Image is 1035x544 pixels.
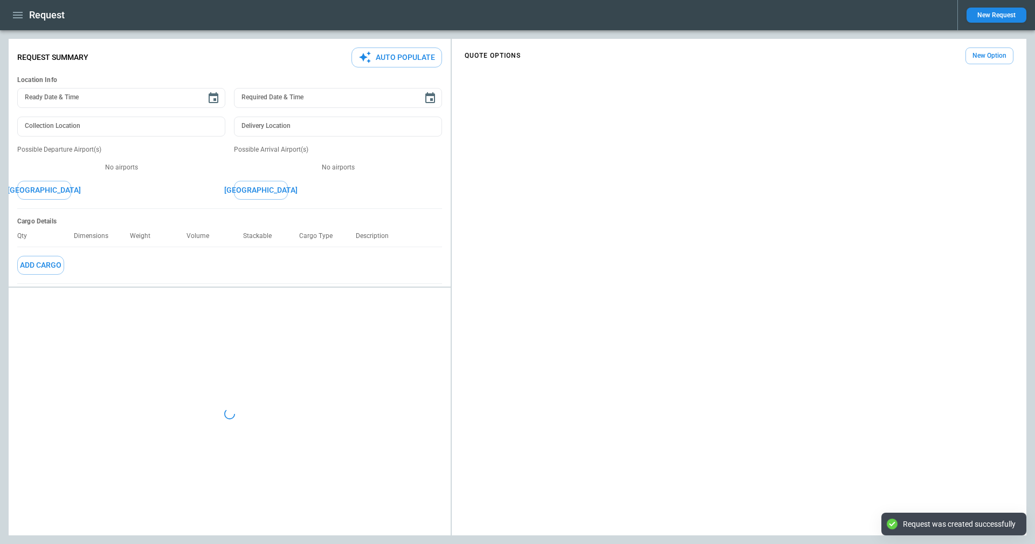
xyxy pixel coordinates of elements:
button: Choose date [419,87,441,109]
p: Stackable [243,232,280,240]
h6: Location Info [17,76,442,84]
button: New Request [967,8,1026,23]
p: No airports [234,163,442,172]
p: Cargo Type [299,232,341,240]
p: No airports [17,163,225,172]
h1: Request [29,9,65,22]
p: Request Summary [17,53,88,62]
button: Auto Populate [351,47,442,67]
div: Request was created successfully [903,519,1016,529]
button: Add Cargo [17,256,64,275]
button: Choose date [203,87,224,109]
button: [GEOGRAPHIC_DATA] [17,181,71,200]
button: New Option [965,47,1013,64]
p: Description [356,232,397,240]
p: Dimensions [74,232,117,240]
div: scrollable content [452,43,1026,69]
p: Qty [17,232,36,240]
p: Volume [187,232,218,240]
p: Possible Arrival Airport(s) [234,145,442,154]
h4: QUOTE OPTIONS [465,53,521,58]
button: [GEOGRAPHIC_DATA] [234,181,288,200]
p: Possible Departure Airport(s) [17,145,225,154]
h6: Cargo Details [17,217,442,226]
p: Weight [130,232,159,240]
